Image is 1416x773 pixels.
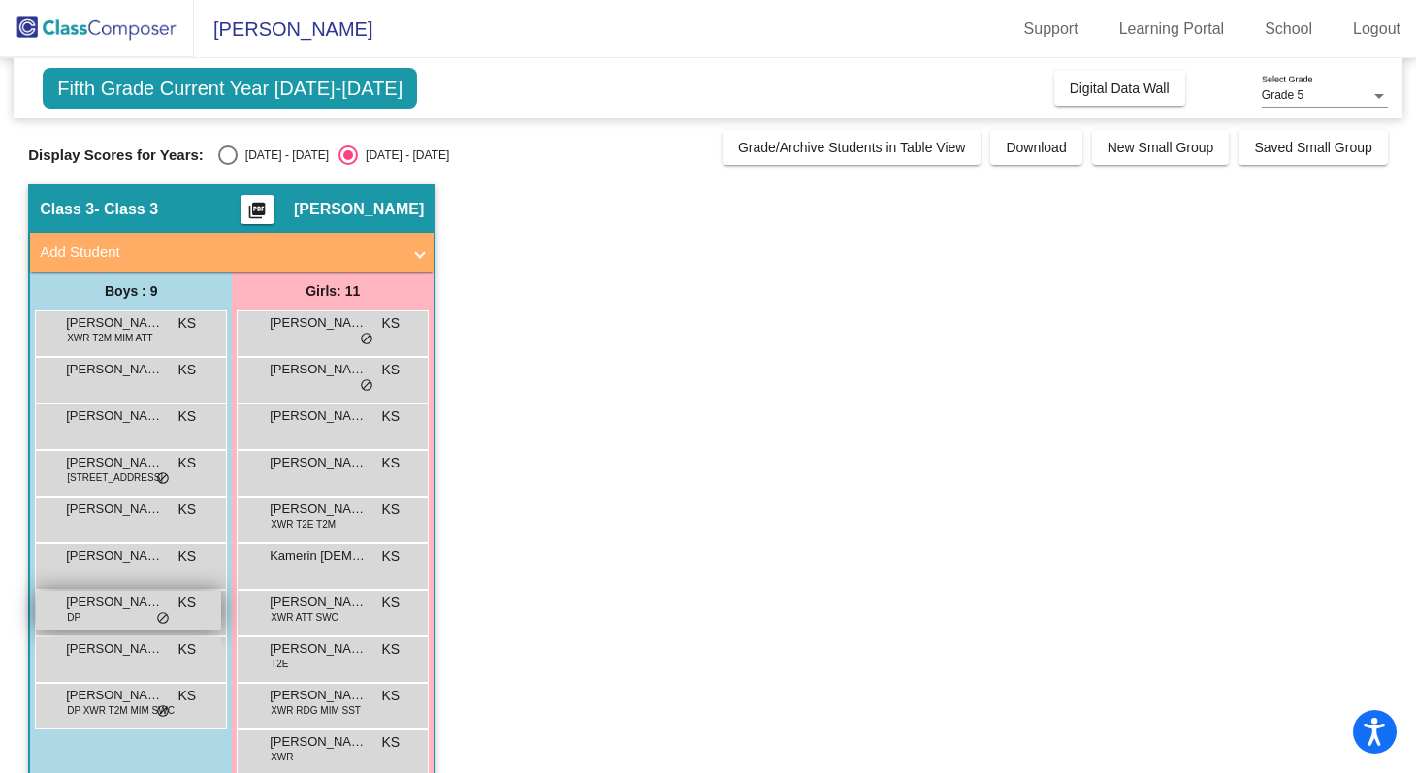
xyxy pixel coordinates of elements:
[271,750,293,764] span: XWR
[178,313,197,334] span: KS
[66,360,163,379] span: [PERSON_NAME]
[382,639,401,660] span: KS
[67,610,80,625] span: DP
[270,686,367,705] span: [PERSON_NAME]
[382,360,401,380] span: KS
[40,200,94,219] span: Class 3
[382,686,401,706] span: KS
[1254,140,1371,155] span: Saved Small Group
[1239,130,1387,165] button: Saved Small Group
[232,272,434,310] div: Girls: 11
[178,546,197,566] span: KS
[270,732,367,752] span: [PERSON_NAME]
[382,453,401,473] span: KS
[241,195,274,224] button: Print Students Details
[358,146,449,164] div: [DATE] - [DATE]
[270,360,367,379] span: [PERSON_NAME] [PERSON_NAME]
[66,406,163,426] span: [PERSON_NAME]
[156,611,170,627] span: do_not_disturb_alt
[238,146,329,164] div: [DATE] - [DATE]
[43,68,417,109] span: Fifth Grade Current Year [DATE]-[DATE]
[178,453,197,473] span: KS
[1006,140,1066,155] span: Download
[178,686,197,706] span: KS
[28,146,204,164] span: Display Scores for Years:
[67,331,153,345] span: XWR T2M MIM ATT
[1337,14,1416,45] a: Logout
[271,703,361,718] span: XWR RDG MIM SST
[382,406,401,427] span: KS
[271,517,336,531] span: XWR T2E T2M
[178,499,197,520] span: KS
[94,200,158,219] span: - Class 3
[66,639,163,659] span: [PERSON_NAME]
[194,14,372,45] span: [PERSON_NAME]
[67,703,175,718] span: DP XWR T2M MIM SWC
[271,610,338,625] span: XWR ATT SWC
[382,732,401,753] span: KS
[66,593,163,612] span: [PERSON_NAME]
[270,546,367,565] span: Kamerin [DEMOGRAPHIC_DATA]
[270,313,367,333] span: [PERSON_NAME]
[30,233,434,272] mat-expansion-panel-header: Add Student
[360,378,373,394] span: do_not_disturb_alt
[66,499,163,519] span: [PERSON_NAME]
[66,546,163,565] span: [PERSON_NAME]
[178,639,197,660] span: KS
[382,313,401,334] span: KS
[156,471,170,487] span: do_not_disturb_alt
[245,201,269,228] mat-icon: picture_as_pdf
[66,313,163,333] span: [PERSON_NAME]
[270,499,367,519] span: [PERSON_NAME]
[1009,14,1094,45] a: Support
[723,130,982,165] button: Grade/Archive Students in Table View
[156,704,170,720] span: do_not_disturb_alt
[218,145,449,165] mat-radio-group: Select an option
[1104,14,1240,45] a: Learning Portal
[1092,130,1230,165] button: New Small Group
[30,272,232,310] div: Boys : 9
[1108,140,1214,155] span: New Small Group
[360,332,373,347] span: do_not_disturb_alt
[382,499,401,520] span: KS
[271,657,288,671] span: T2E
[178,593,197,613] span: KS
[382,593,401,613] span: KS
[66,453,163,472] span: [PERSON_NAME]
[382,546,401,566] span: KS
[178,406,197,427] span: KS
[294,200,424,219] span: [PERSON_NAME]
[1249,14,1328,45] a: School
[1054,71,1185,106] button: Digital Data Wall
[270,406,367,426] span: [PERSON_NAME]
[1070,81,1170,96] span: Digital Data Wall
[990,130,1081,165] button: Download
[1262,88,1303,102] span: Grade 5
[67,470,163,485] span: [STREET_ADDRESS]
[66,686,163,705] span: [PERSON_NAME]
[270,593,367,612] span: [PERSON_NAME]
[270,453,367,472] span: [PERSON_NAME]
[270,639,367,659] span: [PERSON_NAME]
[178,360,197,380] span: KS
[738,140,966,155] span: Grade/Archive Students in Table View
[40,242,401,264] mat-panel-title: Add Student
